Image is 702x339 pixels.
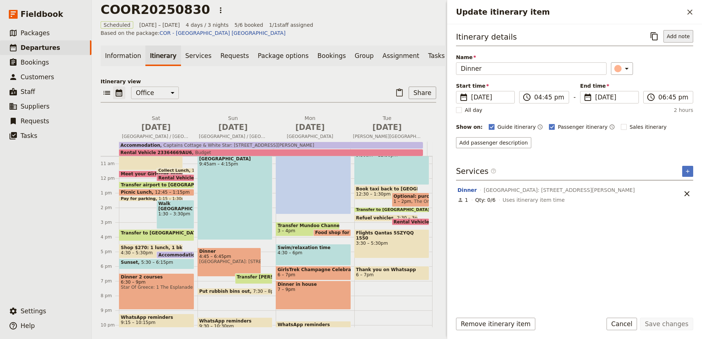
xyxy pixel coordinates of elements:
span: Passenger itinerary [558,123,607,131]
a: Services [181,45,216,66]
span: Meet your Girlstrek guide at [GEOGRAPHIC_DATA] [121,171,247,176]
span: [GEOGRAPHIC_DATA] / [GEOGRAPHIC_DATA] / [GEOGRAPHIC_DATA] [119,134,193,139]
button: Add service inclusion [682,166,693,177]
span: Requests [21,117,49,125]
span: Suppliers [21,103,50,110]
button: Sat [DATE][GEOGRAPHIC_DATA] / [GEOGRAPHIC_DATA] / [GEOGRAPHIC_DATA] [119,114,196,142]
span: Pay for parking [121,197,159,201]
div: Trek: Marions Coastal walk to [GEOGRAPHIC_DATA]9:30am – 12:30pm [354,141,430,185]
span: ​ [459,93,468,102]
div: Dinner4:45 – 6:45pm[GEOGRAPHIC_DATA]: [STREET_ADDRESS][PERSON_NAME] [198,248,261,277]
p: Itinerary view [101,78,436,85]
span: Transfer to [GEOGRAPHIC_DATA] [356,208,433,212]
span: Sunset [121,260,141,265]
h3: Itinerary details [456,32,517,43]
span: Book taxi back to [GEOGRAPHIC_DATA] [356,186,416,192]
span: [GEOGRAPHIC_DATA]: [STREET_ADDRESS][PERSON_NAME] [199,259,260,264]
div: Qty: 0/6 [475,196,495,204]
span: Sales itinerary [630,123,667,131]
button: Add note [663,30,693,43]
span: 7:30 – 8pm [253,289,278,294]
span: Uses itinerary item time [503,196,565,204]
div: Accommodation [156,251,194,258]
span: 9:15 – 10:15pm [121,320,155,325]
div: Walk [GEOGRAPHIC_DATA]1:30 – 3:30pm [156,200,194,229]
div: WhatsApp reminders9:30 – 10:30pm [198,317,273,332]
span: Settings [21,307,46,315]
h2: Update itinerary item [456,7,684,18]
span: Start time [456,82,515,90]
div: Thank you on Whatsapp6 – 7pm [354,266,430,280]
span: GirlsTrek Champagne Celebration [278,267,349,272]
a: Package options [253,45,313,66]
span: 12:45 – 1:15pm [155,190,189,195]
div: Transfer Mundoo Channel to [GEOGRAPHIC_DATA]3 – 4pm [276,222,340,236]
span: WhatsApp reminders [199,318,271,324]
a: Tasks [424,45,449,66]
span: Picnic Lunch [121,190,155,195]
input: Name [456,62,607,75]
span: [DATE] – [DATE] [139,21,180,29]
input: ​ [658,93,688,102]
a: Itinerary [145,45,181,66]
button: Unlink service [681,187,693,200]
input: ​ [534,93,564,102]
span: 1:15 – 1:30pm [159,197,188,201]
span: Dinner [199,249,260,254]
div: Transfer to [GEOGRAPHIC_DATA] [354,207,430,212]
div: Pay for parking1:15 – 1:30pm [119,196,183,201]
span: Customers [21,73,54,81]
h2: Mon [276,114,344,133]
span: Bookings [21,59,49,66]
span: 2:30 – 3pm [397,215,422,220]
span: Rental Vehicle 23364669AU6 [158,175,233,180]
button: Tue [DATE][PERSON_NAME][GEOGRAPHIC_DATA] / [GEOGRAPHIC_DATA] [350,114,427,142]
div: 5 pm [101,249,119,255]
div: 9 pm [101,307,119,313]
span: 5:30 – 6:15pm [141,260,173,268]
span: The Organik - Cafe, Grocery & Store: [STREET_ADDRESS] [411,199,540,204]
span: ​ [522,93,531,102]
span: [GEOGRAPHIC_DATA]: [STREET_ADDRESS][PERSON_NAME] [484,186,634,194]
span: Swim/relaxation time [278,245,349,250]
div: 6 pm [101,263,119,269]
span: Captains Cottage & White Star: [STREET_ADDRESS][PERSON_NAME] [160,143,314,148]
span: Departures [21,44,60,51]
button: Remove itinerary item [456,318,535,330]
button: Time shown on passenger itinerary [609,123,615,131]
div: 8 pm [101,293,119,299]
div: ​ [615,64,631,73]
span: Collect Lunch [158,168,192,173]
button: Close drawer [684,6,696,18]
div: Picnic Lunch12:45 – 1:15pm [119,189,194,196]
span: Rental Vehicle 23364669AU6 [394,219,468,224]
button: Paste itinerary item [393,87,406,99]
span: ​ [491,168,496,177]
div: 7 pm [101,278,119,284]
button: Mon [DATE][GEOGRAPHIC_DATA] [273,114,350,142]
div: Dinner in house7 – 9pm [276,281,351,310]
span: [GEOGRAPHIC_DATA] / [GEOGRAPHIC_DATA] [196,134,270,139]
span: 2 hours [674,106,693,114]
a: Group [350,45,378,66]
span: Packages [21,29,50,37]
span: End time [580,82,639,90]
span: Shop $270: 1 lunch, 1 bkft, 1 dinner, 1 snacks; champagne [121,245,181,250]
span: 1 – 2pm [394,199,411,204]
span: [DATE] [122,122,190,133]
button: Edit this service option [457,186,477,194]
div: Collect Lunch11:20 – 11:45am [156,168,194,173]
span: Put rubbish bins out [199,289,253,294]
span: [DATE] [471,93,510,102]
span: Scheduled [101,21,133,29]
span: Optional: purchase lunch [394,194,427,199]
span: Transfer Mundoo Channel to [GEOGRAPHIC_DATA] [278,223,338,228]
div: Rental Vehicle 23364669AU6Budget [119,149,423,156]
div: 12 pm [101,175,119,181]
button: ​ [611,62,633,75]
div: 1 [457,196,468,204]
span: Refuel vehicles [356,215,397,220]
div: Shop $270: 1 lunch, 1 bkft, 1 dinner, 1 snacks; champagne4:30 – 5:30pm [119,244,183,258]
div: 4 pm [101,234,119,240]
